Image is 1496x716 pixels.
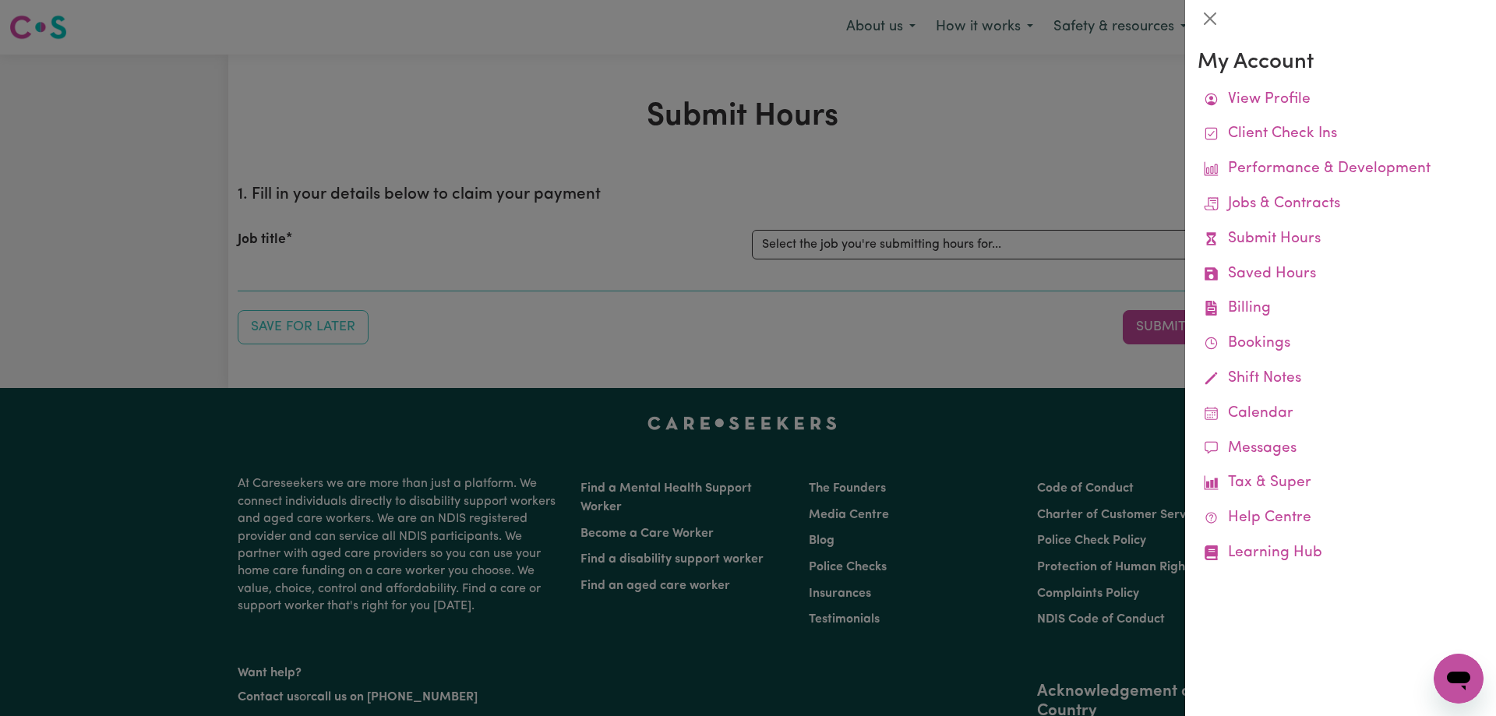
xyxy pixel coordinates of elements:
[1198,536,1484,571] a: Learning Hub
[1198,222,1484,257] a: Submit Hours
[1198,50,1484,76] h3: My Account
[1198,326,1484,362] a: Bookings
[1198,362,1484,397] a: Shift Notes
[1198,432,1484,467] a: Messages
[1198,83,1484,118] a: View Profile
[1198,257,1484,292] a: Saved Hours
[1198,397,1484,432] a: Calendar
[1198,291,1484,326] a: Billing
[1198,117,1484,152] a: Client Check Ins
[1434,654,1484,704] iframe: Button to launch messaging window
[1198,501,1484,536] a: Help Centre
[1198,187,1484,222] a: Jobs & Contracts
[1198,6,1223,31] button: Close
[1198,152,1484,187] a: Performance & Development
[1198,466,1484,501] a: Tax & Super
